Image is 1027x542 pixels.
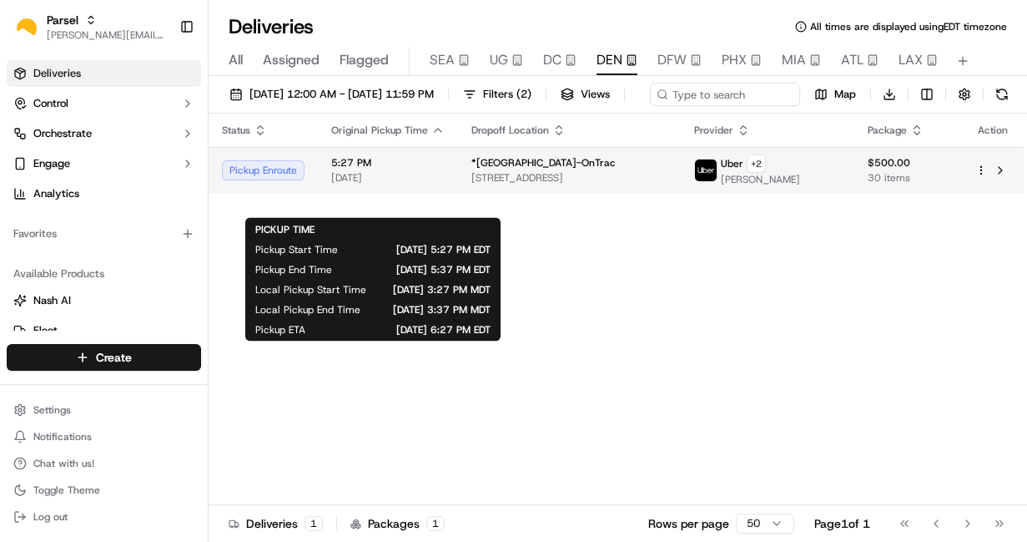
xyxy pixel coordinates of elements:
img: 1736555255976-a54dd68f-1ca7-489b-9aae-adbdc363a1c4 [33,260,47,273]
span: API Documentation [158,373,268,390]
span: • [224,259,230,272]
div: Action [975,124,1010,137]
button: Settings [7,398,201,422]
span: Notifications [33,430,92,443]
span: *[GEOGRAPHIC_DATA]-OnTrac [471,156,616,170]
span: Views [581,87,610,102]
button: +2 [747,154,766,173]
span: Pylon [166,414,202,427]
button: Nash AI [7,287,201,314]
span: Local Pickup Start Time [255,283,366,296]
img: 1736555255976-a54dd68f-1ca7-489b-9aae-adbdc363a1c4 [33,305,47,318]
span: Flagged [340,50,389,70]
div: We're available if you need us! [75,176,229,190]
span: Chat with us! [33,457,94,470]
a: 📗Knowledge Base [10,367,134,397]
button: Parsel [47,12,78,28]
div: Packages [350,515,445,532]
span: Create [96,349,132,366]
button: ParselParsel[PERSON_NAME][EMAIL_ADDRESS][PERSON_NAME][DOMAIN_NAME] [7,7,173,47]
a: Nash AI [13,293,194,308]
span: Nash AI [33,293,71,308]
span: Engage [33,156,70,171]
img: 1732323095091-59ea418b-cfe3-43c8-9ae0-d0d06d6fd42c [35,160,65,190]
span: Settings [33,403,71,417]
span: Pickup End Time [255,263,332,276]
span: Provider [694,124,733,137]
span: Status [222,124,250,137]
input: Type to search [650,83,800,106]
span: 30 items [868,171,949,185]
button: Start new chat [284,165,304,185]
button: Create [7,344,201,371]
a: 💻API Documentation [134,367,274,397]
span: ( 2 ) [516,87,531,102]
h1: Deliveries [229,13,314,40]
div: 1 [426,516,445,531]
button: Views [553,83,617,106]
button: [PERSON_NAME][EMAIL_ADDRESS][PERSON_NAME][DOMAIN_NAME] [47,28,166,42]
p: Rows per page [648,515,729,532]
span: Dropoff Location [471,124,549,137]
button: Orchestrate [7,120,201,147]
a: Deliveries [7,60,201,87]
span: [DATE] [234,259,268,272]
span: PHX [722,50,747,70]
span: • [224,304,230,317]
div: Start new chat [75,160,274,176]
input: Got a question? Start typing here... [43,108,300,125]
span: MIA [782,50,806,70]
img: Dianne Alexi Soriano [17,243,43,270]
span: Assigned [263,50,320,70]
span: Pickup ETA [255,323,305,337]
button: [DATE] 12:00 AM - [DATE] 11:59 PM [222,83,441,106]
span: All [229,50,243,70]
div: Available Products [7,261,201,287]
span: [DATE] [331,171,445,185]
img: Nash [17,17,50,50]
span: Package [868,124,907,137]
span: [DATE] [234,304,268,317]
img: 1736555255976-a54dd68f-1ca7-489b-9aae-adbdc363a1c4 [17,160,47,190]
button: Toggle Theme [7,479,201,502]
div: 💻 [141,375,154,388]
span: Map [834,87,856,102]
a: Fleet [13,323,194,338]
div: Page 1 of 1 [814,515,870,532]
span: Deliveries [33,66,81,81]
span: DC [543,50,561,70]
span: Analytics [33,186,79,201]
span: All times are displayed using EDT timezone [810,20,1007,33]
span: [PERSON_NAME] [PERSON_NAME] [52,259,221,272]
span: Toggle Theme [33,484,100,497]
span: Log out [33,510,68,524]
span: Orchestrate [33,126,92,141]
a: Powered byPylon [118,413,202,427]
span: Pickup Start Time [255,243,338,256]
span: 5:27 PM [331,156,445,170]
div: Past conversations [17,217,112,230]
span: Knowledge Base [33,373,128,390]
button: Engage [7,150,201,177]
span: [DATE] 3:27 PM MDT [393,283,491,296]
span: LAX [899,50,923,70]
span: SEA [430,50,455,70]
button: See all [259,214,304,234]
span: Filters [483,87,531,102]
span: [DATE] 6:27 PM EDT [332,323,491,337]
img: Parsel [13,14,40,40]
span: [DATE] 12:00 AM - [DATE] 11:59 PM [249,87,434,102]
p: Welcome 👋 [17,67,304,94]
span: [STREET_ADDRESS] [471,171,667,185]
button: Notifications [7,425,201,448]
span: Original Pickup Time [331,124,428,137]
div: Favorites [7,220,201,247]
div: 📗 [17,375,30,388]
span: Control [33,96,68,111]
button: Chat with us! [7,452,201,475]
span: PICKUP TIME [255,223,315,236]
div: Deliveries [229,515,323,532]
span: [DATE] 5:37 PM EDT [359,263,491,276]
div: 1 [305,516,323,531]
